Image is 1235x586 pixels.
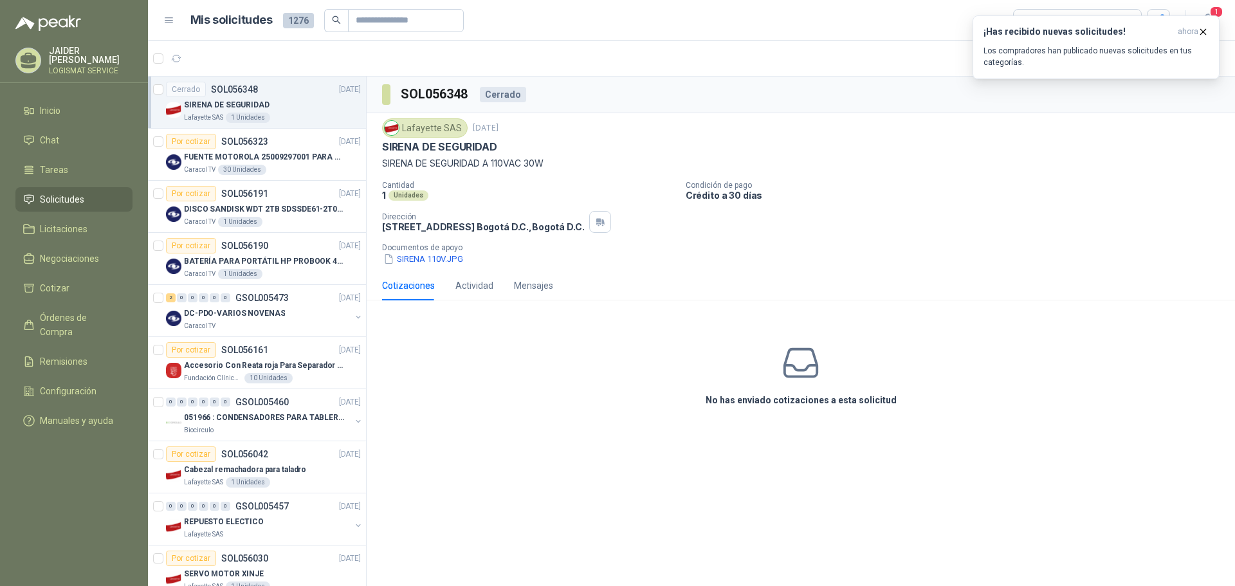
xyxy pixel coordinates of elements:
[1196,9,1220,32] button: 1
[686,181,1230,190] p: Condición de pago
[480,87,526,102] div: Cerrado
[15,187,133,212] a: Solicitudes
[339,500,361,513] p: [DATE]
[184,165,215,175] p: Caracol TV
[184,412,344,424] p: 051966 : CONDENSADORES PARA TABLERO PRINCIPAL L1
[199,293,208,302] div: 0
[401,84,470,104] h3: SOL056348
[15,276,133,300] a: Cotizar
[235,398,289,407] p: GSOL005460
[385,121,399,135] img: Company Logo
[15,15,81,31] img: Logo peakr
[221,345,268,354] p: SOL056161
[166,519,181,535] img: Company Logo
[15,306,133,344] a: Órdenes de Compra
[244,373,293,383] div: 10 Unidades
[177,398,187,407] div: 0
[184,529,223,540] p: Lafayette SAS
[184,360,344,372] p: Accesorio Con Reata roja Para Separador De Fila
[210,293,219,302] div: 0
[184,321,215,331] p: Caracol TV
[184,269,215,279] p: Caracol TV
[40,281,69,295] span: Cotizar
[221,450,268,459] p: SOL056042
[1209,6,1223,18] span: 1
[184,373,242,383] p: Fundación Clínica Shaio
[15,408,133,433] a: Manuales y ayuda
[15,128,133,152] a: Chat
[235,502,289,511] p: GSOL005457
[40,252,99,266] span: Negociaciones
[40,414,113,428] span: Manuales y ayuda
[15,246,133,271] a: Negociaciones
[166,134,216,149] div: Por cotizar
[184,516,264,528] p: REPUESTO ELECTICO
[382,181,675,190] p: Cantidad
[210,502,219,511] div: 0
[983,45,1209,68] p: Los compradores han publicado nuevas solicitudes en tus categorías.
[210,398,219,407] div: 0
[184,464,306,476] p: Cabezal remachadora para taladro
[221,293,230,302] div: 0
[15,379,133,403] a: Configuración
[455,279,493,293] div: Actividad
[283,13,314,28] span: 1276
[382,212,584,221] p: Dirección
[706,393,897,407] h3: No has enviado cotizaciones a esta solicitud
[218,217,262,227] div: 1 Unidades
[148,77,366,129] a: CerradoSOL056348[DATE] Company LogoSIRENA DE SEGURIDADLafayette SAS1 Unidades
[218,269,262,279] div: 1 Unidades
[382,221,584,232] p: [STREET_ADDRESS] Bogotá D.C. , Bogotá D.C.
[148,233,366,285] a: Por cotizarSOL056190[DATE] Company LogoBATERÍA PARA PORTÁTIL HP PROBOOK 430 G8Caracol TV1 Unidades
[177,502,187,511] div: 0
[166,446,216,462] div: Por cotizar
[166,82,206,97] div: Cerrado
[166,206,181,222] img: Company Logo
[339,292,361,304] p: [DATE]
[1178,26,1198,37] span: ahora
[166,394,363,435] a: 0 0 0 0 0 0 GSOL005460[DATE] Company Logo051966 : CONDENSADORES PARA TABLERO PRINCIPAL L1Biocirculo
[339,396,361,408] p: [DATE]
[40,133,59,147] span: Chat
[166,259,181,274] img: Company Logo
[382,118,468,138] div: Lafayette SAS
[184,425,214,435] p: Biocirculo
[1021,14,1048,28] div: Todas
[221,137,268,146] p: SOL056323
[226,477,270,488] div: 1 Unidades
[339,553,361,565] p: [DATE]
[15,349,133,374] a: Remisiones
[40,384,96,398] span: Configuración
[49,67,133,75] p: LOGISMAT SERVICE
[382,279,435,293] div: Cotizaciones
[49,46,133,64] p: JAIDER [PERSON_NAME]
[148,181,366,233] a: Por cotizarSOL056191[DATE] Company LogoDISCO SANDISK WDT 2TB SDSSDE61-2T00-G25 BATERÍA PARA PORTÁ...
[188,502,197,511] div: 0
[226,113,270,123] div: 1 Unidades
[382,190,386,201] p: 1
[15,158,133,182] a: Tareas
[199,398,208,407] div: 0
[184,151,344,163] p: FUENTE MOTOROLA 25009297001 PARA EP450
[184,477,223,488] p: Lafayette SAS
[473,122,499,134] p: [DATE]
[148,441,366,493] a: Por cotizarSOL056042[DATE] Company LogoCabezal remachadora para taladroLafayette SAS1 Unidades
[166,311,181,326] img: Company Logo
[983,26,1173,37] h3: ¡Has recibido nuevas solicitudes!
[235,293,289,302] p: GSOL005473
[221,502,230,511] div: 0
[199,502,208,511] div: 0
[389,190,428,201] div: Unidades
[184,307,285,320] p: DC-PDO-VARIOS NOVENAS
[166,499,363,540] a: 0 0 0 0 0 0 GSOL005457[DATE] Company LogoREPUESTO ELECTICOLafayette SAS
[221,554,268,563] p: SOL056030
[40,222,87,236] span: Licitaciones
[166,102,181,118] img: Company Logo
[184,217,215,227] p: Caracol TV
[184,255,344,268] p: BATERÍA PARA PORTÁTIL HP PROBOOK 430 G8
[332,15,341,24] span: search
[686,190,1230,201] p: Crédito a 30 días
[15,217,133,241] a: Licitaciones
[339,84,361,96] p: [DATE]
[221,241,268,250] p: SOL056190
